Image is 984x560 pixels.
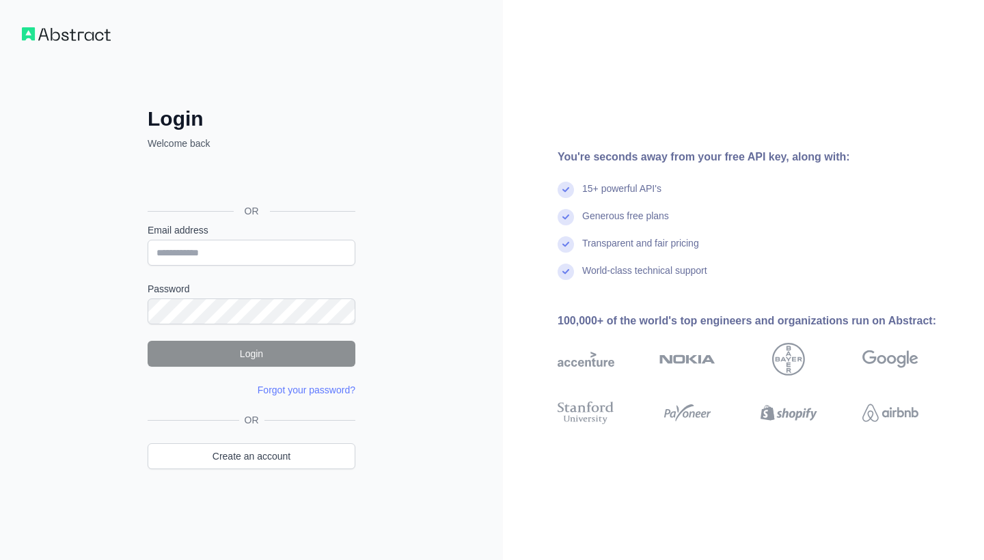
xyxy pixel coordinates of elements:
[582,209,669,236] div: Generous free plans
[148,165,353,195] div: Acceder con Google. Se abre en una pestaña nueva
[148,443,355,469] a: Create an account
[558,343,614,376] img: accenture
[22,27,111,41] img: Workflow
[258,384,355,395] a: Forgot your password?
[558,149,962,165] div: You're seconds away from your free API key, along with:
[234,204,270,218] span: OR
[141,165,359,195] iframe: Botón de Acceder con Google
[558,264,574,280] img: check mark
[659,399,716,427] img: payoneer
[582,182,661,209] div: 15+ powerful API's
[239,413,264,427] span: OR
[659,343,716,376] img: nokia
[582,264,707,291] div: World-class technical support
[148,223,355,237] label: Email address
[862,399,919,427] img: airbnb
[148,107,355,131] h2: Login
[558,399,614,427] img: stanford university
[148,282,355,296] label: Password
[558,313,962,329] div: 100,000+ of the world's top engineers and organizations run on Abstract:
[148,137,355,150] p: Welcome back
[558,209,574,225] img: check mark
[862,343,919,376] img: google
[558,182,574,198] img: check mark
[558,236,574,253] img: check mark
[772,343,805,376] img: bayer
[761,399,817,427] img: shopify
[582,236,699,264] div: Transparent and fair pricing
[148,341,355,367] button: Login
